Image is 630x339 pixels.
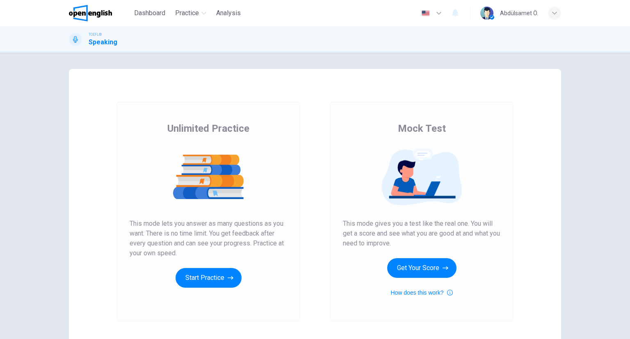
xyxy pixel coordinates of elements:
[216,8,241,18] span: Analysis
[390,288,452,298] button: How does this work?
[343,219,500,248] span: This mode gives you a test like the real one. You will get a score and see what you are good at a...
[398,122,446,135] span: Mock Test
[420,10,431,16] img: en
[175,8,199,18] span: Practice
[167,122,249,135] span: Unlimited Practice
[213,6,244,21] button: Analysis
[69,5,112,21] img: OpenEnglish logo
[500,8,538,18] div: Abdülsamet Ö.
[172,6,210,21] button: Practice
[480,7,493,20] img: Profile picture
[130,219,287,258] span: This mode lets you answer as many questions as you want. There is no time limit. You get feedback...
[69,5,131,21] a: OpenEnglish logo
[131,6,169,21] button: Dashboard
[387,258,457,278] button: Get Your Score
[176,268,242,288] button: Start Practice
[89,32,102,37] span: TOEFL®
[89,37,117,47] h1: Speaking
[134,8,165,18] span: Dashboard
